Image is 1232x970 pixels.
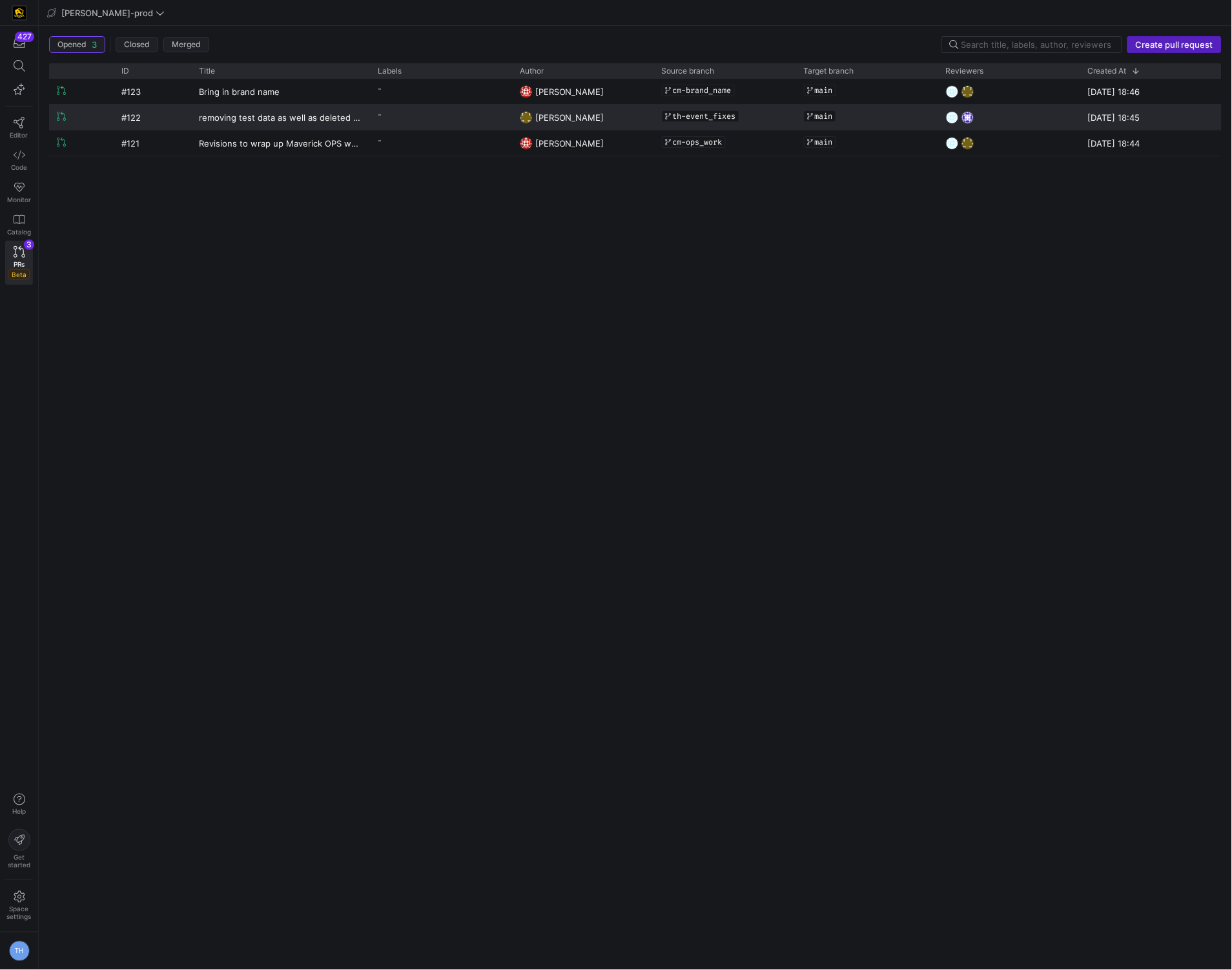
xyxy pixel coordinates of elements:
[520,85,533,98] img: https://secure.gravatar.com/avatar/06bbdcc80648188038f39f089a7f59ad47d850d77952c7f0d8c4f0bc45aa9b...
[5,938,33,965] button: TH
[946,67,984,76] span: Reviewers
[673,86,732,95] span: cm-brand_name
[520,137,533,150] img: https://secure.gravatar.com/avatar/06bbdcc80648188038f39f089a7f59ad47d850d77952c7f0d8c4f0bc45aa9b...
[11,808,27,816] span: Help
[57,40,87,49] span: Opened
[535,138,604,149] span: [PERSON_NAME]
[199,105,362,129] a: removing test data as well as deleted data
[92,39,97,50] span: 3
[673,112,736,121] span: th-event_fixes
[114,130,191,156] div: #121
[5,31,33,54] button: 427
[1080,79,1222,104] div: [DATE] 18:46
[961,39,1114,50] input: Search title, labels, author, reviewers
[5,885,33,927] a: Spacesettings
[7,905,32,921] span: Space settings
[7,228,31,236] span: Catalog
[946,85,959,98] img: https://secure.gravatar.com/avatar/93624b85cfb6a0d6831f1d6e8dbf2768734b96aa2308d2c902a4aae71f619b...
[815,112,833,121] span: main
[946,137,959,150] img: https://secure.gravatar.com/avatar/93624b85cfb6a0d6831f1d6e8dbf2768734b96aa2308d2c902a4aae71f619b...
[815,138,833,147] span: main
[13,6,26,19] img: https://storage.googleapis.com/y42-prod-data-exchange/images/uAsz27BndGEK0hZWDFeOjoxA7jCwgK9jE472...
[378,85,382,93] span: -
[7,196,31,203] span: Monitor
[116,37,158,52] button: Closed
[114,105,191,130] div: #122
[1080,130,1222,156] div: [DATE] 18:44
[378,110,382,119] span: -
[199,79,362,103] a: Bring in brand name
[535,87,604,97] span: [PERSON_NAME]
[815,86,833,95] span: main
[199,131,362,155] a: Revisions to wrap up Maverick OPS work
[61,8,153,18] span: [PERSON_NAME]-prod
[49,36,105,53] button: Opened3
[1127,36,1222,53] button: Create pull request
[199,79,280,103] span: Bring in brand name
[11,163,27,171] span: Code
[5,112,33,144] a: Editor
[378,136,382,145] span: -
[1088,67,1127,76] span: Created At
[520,111,533,124] img: https://secure.gravatar.com/avatar/332e4ab4f8f73db06c2cf0bfcf19914be04f614aded7b53ca0c4fd3e75c0e2...
[8,854,30,869] span: Get started
[378,67,402,76] span: Labels
[124,40,150,49] span: Closed
[961,111,974,124] img: https://secure.gravatar.com/avatar/e200ad0c12bb49864ec62671df577dc1f004127e33c27085bc121970d062b3...
[5,824,33,874] button: Getstarted
[14,260,25,268] span: PRs
[5,144,33,176] a: Code
[5,788,33,821] button: Help
[163,37,209,52] button: Merged
[5,2,33,24] a: https://storage.googleapis.com/y42-prod-data-exchange/images/uAsz27BndGEK0hZWDFeOjoxA7jCwgK9jE472...
[114,79,191,104] div: #123
[121,67,129,76] span: ID
[520,67,544,76] span: Author
[10,131,28,139] span: Editor
[5,209,33,241] a: Catalog
[1080,105,1222,130] div: [DATE] 18:45
[44,5,168,21] button: [PERSON_NAME]-prod
[961,137,974,150] img: https://secure.gravatar.com/avatar/332e4ab4f8f73db06c2cf0bfcf19914be04f614aded7b53ca0c4fd3e75c0e2...
[535,112,604,123] span: [PERSON_NAME]
[5,176,33,209] a: Monitor
[172,40,201,49] span: Merged
[946,111,959,124] img: https://secure.gravatar.com/avatar/93624b85cfb6a0d6831f1d6e8dbf2768734b96aa2308d2c902a4aae71f619b...
[24,240,34,250] div: 3
[199,67,215,76] span: Title
[15,32,34,42] div: 427
[9,941,30,962] div: TH
[662,67,715,76] span: Source branch
[5,241,33,285] a: PRsBeta3
[804,67,854,76] span: Target branch
[1136,39,1213,50] span: Create pull request
[961,85,974,98] img: https://secure.gravatar.com/avatar/332e4ab4f8f73db06c2cf0bfcf19914be04f614aded7b53ca0c4fd3e75c0e2...
[8,269,30,280] span: Beta
[673,138,723,147] span: cm-ops_work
